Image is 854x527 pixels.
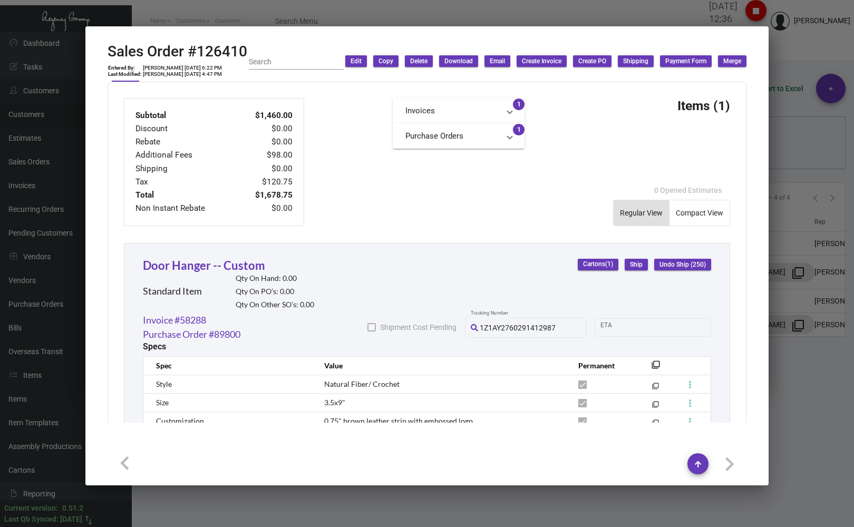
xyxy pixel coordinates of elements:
[642,323,693,331] input: End date
[236,274,314,283] h2: Qty On Hand: 0.00
[393,123,525,149] mat-expansion-panel-header: Purchase Orders
[135,162,237,175] td: Shipping
[143,286,202,297] h2: Standard Item
[405,130,499,142] mat-panel-title: Purchase Orders
[654,259,711,270] button: Undo Ship (250)
[652,364,660,372] mat-icon: filter_none
[522,57,561,66] span: Create Invoice
[142,65,222,71] td: [PERSON_NAME] [DATE] 6:22 PM
[135,149,237,162] td: Additional Fees
[379,57,393,66] span: Copy
[135,109,237,122] td: Subtotal
[625,259,648,270] button: Ship
[517,55,567,67] button: Create Invoice
[490,57,505,66] span: Email
[439,55,478,67] button: Download
[623,57,648,66] span: Shipping
[665,57,706,66] span: Payment Form
[237,189,293,202] td: $1,678.75
[237,149,293,162] td: $98.00
[480,324,556,332] span: 1Z1AY2760291412987
[135,175,237,189] td: Tax
[723,57,741,66] span: Merge
[4,514,82,525] div: Last Qb Synced: [DATE]
[143,356,314,375] th: Spec
[605,261,613,268] span: (1)
[237,109,293,122] td: $1,460.00
[314,356,568,375] th: Value
[444,57,473,66] span: Download
[324,416,473,425] span: 0.75" brown leather strip with embossed logo
[237,122,293,135] td: $0.00
[324,379,400,388] span: Natural Fiber/ Crochet
[108,43,247,61] h2: Sales Order #126410
[345,55,367,67] button: Edit
[143,341,166,352] h2: Specs
[237,175,293,189] td: $120.75
[143,258,265,272] a: Door Hanger -- Custom
[108,65,142,71] td: Entered By:
[578,259,618,270] button: Cartons(1)
[652,422,659,428] mat-icon: filter_none
[677,98,730,113] h3: Items (1)
[652,403,659,410] mat-icon: filter_none
[652,385,659,392] mat-icon: filter_none
[135,189,237,202] td: Total
[659,260,706,269] span: Undo Ship (250)
[669,200,730,226] button: Compact View
[4,503,58,514] div: Current version:
[614,200,669,226] button: Regular View
[135,202,237,215] td: Non Instant Rebate
[583,260,613,269] span: Cartons
[237,135,293,149] td: $0.00
[405,55,433,67] button: Delete
[646,181,730,200] button: 0 Opened Estimates
[410,57,428,66] span: Delete
[380,321,457,334] span: Shipment Cost Pending
[108,71,142,77] td: Last Modified:
[143,313,206,327] a: Invoice #58288
[393,98,525,123] mat-expansion-panel-header: Invoices
[156,416,204,425] span: Customization
[660,55,712,67] button: Payment Form
[573,55,612,67] button: Create PO
[143,327,240,341] a: Purchase Order #89800
[156,398,169,407] span: Size
[654,186,722,194] span: 0 Opened Estimates
[351,57,362,66] span: Edit
[135,122,237,135] td: Discount
[618,55,654,67] button: Shipping
[156,379,172,388] span: Style
[135,135,237,149] td: Rebate
[237,162,293,175] td: $0.00
[484,55,510,67] button: Email
[578,57,606,66] span: Create PO
[405,105,499,117] mat-panel-title: Invoices
[324,398,345,407] span: 3.5x9"
[718,55,746,67] button: Merge
[142,71,222,77] td: [PERSON_NAME] [DATE] 4:47 PM
[237,202,293,215] td: $0.00
[600,323,633,331] input: Start date
[236,287,314,296] h2: Qty On PO’s: 0.00
[236,300,314,309] h2: Qty On Other SO’s: 0.00
[630,260,643,269] span: Ship
[568,356,636,375] th: Permanent
[62,503,83,514] div: 0.51.2
[373,55,399,67] button: Copy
